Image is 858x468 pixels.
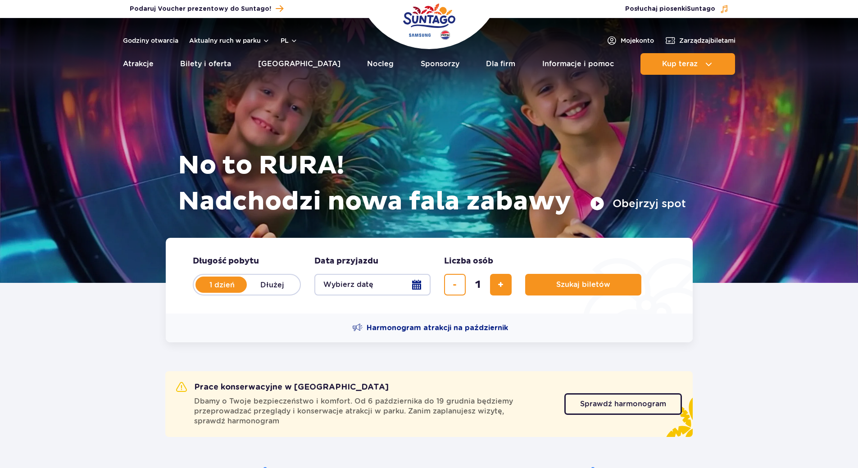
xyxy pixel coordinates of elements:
span: Suntago [687,6,715,12]
a: Mojekonto [606,35,654,46]
button: Szukaj biletów [525,274,641,295]
span: Podaruj Voucher prezentowy do Suntago! [130,5,271,14]
span: Moje konto [621,36,654,45]
span: Zarządzaj biletami [679,36,735,45]
span: Długość pobytu [193,256,259,267]
label: Dłużej [247,275,298,294]
span: Liczba osób [444,256,493,267]
span: Kup teraz [662,60,698,68]
button: Obejrzyj spot [590,196,686,211]
button: Wybierz datę [314,274,431,295]
a: [GEOGRAPHIC_DATA] [258,53,340,75]
a: Harmonogram atrakcji na październik [352,323,508,333]
span: Szukaj biletów [556,281,610,289]
span: Sprawdź harmonogram [580,400,666,408]
a: Dla firm [486,53,515,75]
a: Informacje i pomoc [542,53,614,75]
a: Zarządzajbiletami [665,35,735,46]
button: Posłuchaj piosenkiSuntago [625,5,729,14]
a: Atrakcje [123,53,154,75]
span: Harmonogram atrakcji na październik [367,323,508,333]
span: Data przyjazdu [314,256,378,267]
button: Kup teraz [640,53,735,75]
button: usuń bilet [444,274,466,295]
input: liczba biletów [467,274,489,295]
span: Dbamy o Twoje bezpieczeństwo i komfort. Od 6 października do 19 grudnia będziemy przeprowadzać pr... [194,396,554,426]
label: 1 dzień [196,275,248,294]
button: pl [281,36,298,45]
button: Aktualny ruch w parku [189,37,270,44]
h2: Prace konserwacyjne w [GEOGRAPHIC_DATA] [176,382,389,393]
a: Sponsorzy [421,53,459,75]
form: Planowanie wizyty w Park of Poland [166,238,693,314]
a: Sprawdź harmonogram [564,393,682,415]
a: Podaruj Voucher prezentowy do Suntago! [130,3,283,15]
button: dodaj bilet [490,274,512,295]
a: Nocleg [367,53,394,75]
a: Godziny otwarcia [123,36,178,45]
h1: No to RURA! Nadchodzi nowa fala zabawy [178,148,686,220]
span: Posłuchaj piosenki [625,5,715,14]
a: Bilety i oferta [180,53,231,75]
